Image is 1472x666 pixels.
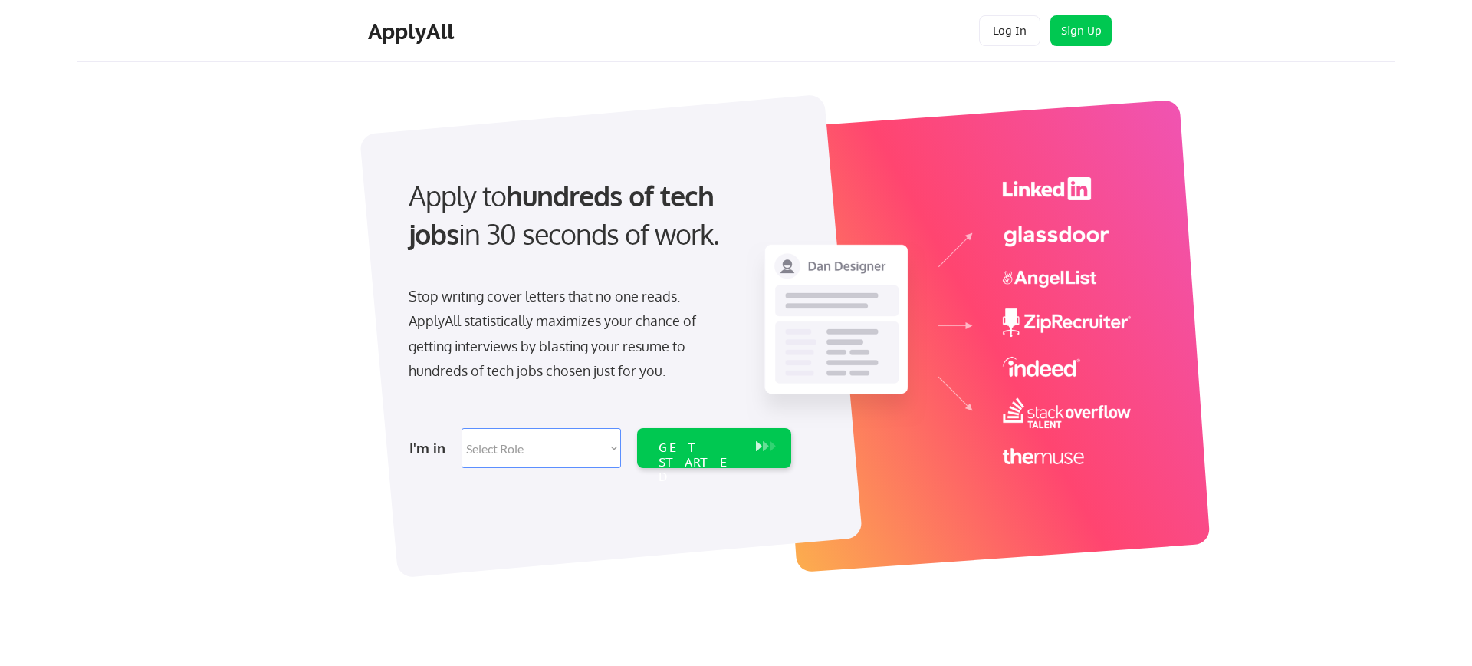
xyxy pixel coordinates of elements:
[409,436,452,460] div: I'm in
[409,178,721,251] strong: hundreds of tech jobs
[1050,15,1112,46] button: Sign Up
[979,15,1040,46] button: Log In
[409,176,785,254] div: Apply to in 30 seconds of work.
[659,440,741,485] div: GET STARTED
[368,18,458,45] div: ApplyAll
[409,284,724,384] div: Stop writing cover letters that no one reads. ApplyAll statistically maximizes your chance of get...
